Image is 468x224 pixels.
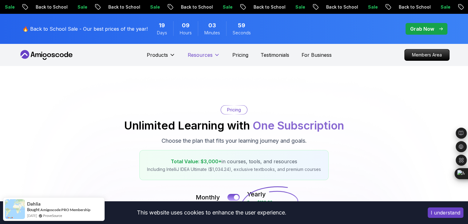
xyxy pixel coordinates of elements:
[404,49,450,61] a: Members Area
[253,119,344,132] span: One Subscription
[147,158,321,165] p: in courses, tools, and resources
[182,21,190,30] span: 9 Hours
[204,30,220,36] span: Minutes
[284,4,303,10] p: Sale
[387,4,429,10] p: Back to School
[429,4,449,10] p: Sale
[5,206,418,219] div: This website uses cookies to enhance the user experience.
[5,199,25,219] img: provesource social proof notification image
[169,4,211,10] p: Back to School
[157,30,167,36] span: Days
[208,21,216,30] span: 3 Minutes
[188,51,213,59] p: Resources
[147,166,321,172] p: Including IntelliJ IDEA Ultimate ($1,034.24), exclusive textbooks, and premium courses
[138,4,158,10] p: Sale
[188,51,220,64] button: Resources
[428,207,463,218] button: Accept cookies
[356,4,376,10] p: Sale
[171,158,222,164] span: Total Value: $3,000+
[124,119,344,132] h2: Unlimited Learning with
[24,4,66,10] p: Back to School
[147,51,175,64] button: Products
[227,107,241,113] p: Pricing
[196,193,220,202] p: Monthly
[22,25,148,33] p: 🔥 Back to School Sale - Our best prices of the year!
[66,4,86,10] p: Sale
[261,51,289,59] a: Testimonials
[43,214,62,218] a: ProveSource
[162,137,307,145] p: Choose the plan that fits your learning journey and goals.
[27,207,40,212] span: Bought
[147,51,168,59] p: Products
[238,21,245,30] span: 59 Seconds
[27,213,37,218] span: [DATE]
[40,207,90,212] a: Amigoscode PRO Membership
[180,30,192,36] span: Hours
[302,51,332,59] a: For Business
[233,30,251,36] span: Seconds
[232,51,248,59] a: Pricing
[97,4,138,10] p: Back to School
[27,201,41,207] span: Dahlia
[159,21,165,30] span: 19 Days
[242,4,284,10] p: Back to School
[211,4,231,10] p: Sale
[314,4,356,10] p: Back to School
[410,25,434,33] p: Grab Now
